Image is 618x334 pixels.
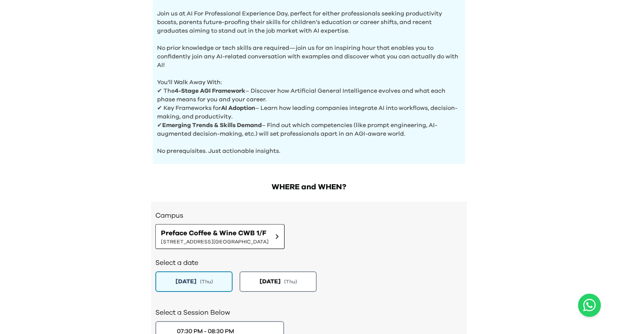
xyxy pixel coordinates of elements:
b: AI Adoption [221,105,255,111]
h2: Select a date [155,258,463,268]
button: [DATE](Thu) [239,271,317,292]
p: No prior knowledge or tech skills are required—join us for an inspiring hour that enables you to ... [157,35,461,70]
span: [STREET_ADDRESS][GEOGRAPHIC_DATA] [161,238,269,245]
button: [DATE](Thu) [155,271,233,292]
p: ✔ – Find out which competencies (like prompt engineering, AI-augmented decision-making, etc.) wil... [157,121,461,138]
p: ✔ Key Frameworks for – Learn how leading companies integrate AI into workflows, decision-making, ... [157,104,461,121]
span: Preface Coffee & Wine CWB 1/F [161,228,269,238]
p: You'll Walk Away With: [157,70,461,87]
b: 4-Stage AGI Framework [175,88,245,94]
p: ✔ The – Discover how Artificial General Intelligence evolves and what each phase means for you an... [157,87,461,104]
span: ( Thu ) [284,278,297,285]
span: ( Thu ) [200,278,213,285]
span: [DATE] [176,277,197,286]
h2: Select a Session Below [155,307,463,318]
button: Open WhatsApp chat [578,294,601,317]
h3: Campus [155,210,463,221]
h2: WHERE and WHEN? [151,181,467,193]
p: No prerequisites. Just actionable insights. [157,138,461,155]
a: Chat with us on WhatsApp [578,294,601,317]
button: Preface Coffee & Wine CWB 1/F[STREET_ADDRESS][GEOGRAPHIC_DATA] [155,224,285,249]
p: Join us at AI For Professional Experience Day, perfect for either professionals seeking productiv... [157,1,461,35]
b: Emerging Trends & Skills Demand [162,122,262,128]
span: [DATE] [260,277,281,286]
